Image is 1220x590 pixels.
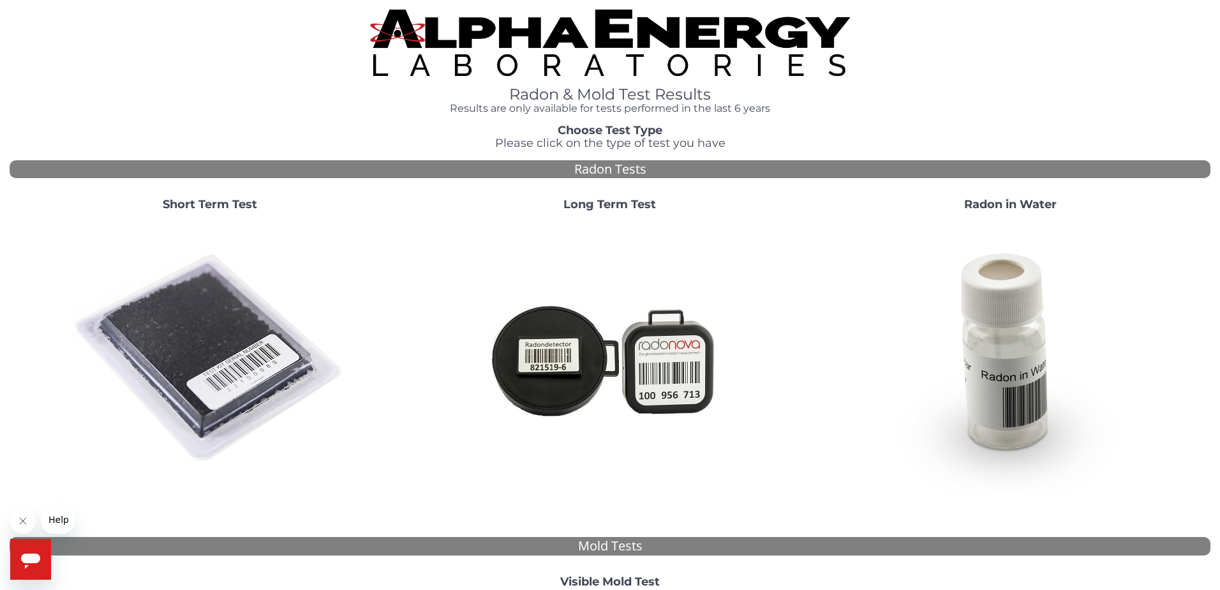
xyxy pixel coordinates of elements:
strong: Radon in Water [964,197,1057,211]
iframe: Close message [10,508,36,534]
img: RadoninWater.jpg [873,222,1147,496]
strong: Visible Mold Test [560,575,660,589]
img: TightCrop.jpg [370,10,851,76]
iframe: Button to launch messaging window [10,539,51,580]
h4: Results are only available for tests performed in the last 6 years [370,103,851,114]
strong: Choose Test Type [558,123,662,137]
h1: Radon & Mold Test Results [370,86,851,103]
span: Please click on the type of test you have [495,136,725,150]
div: Mold Tests [10,537,1210,556]
img: Radtrak2vsRadtrak3.jpg [473,222,747,496]
div: Radon Tests [10,160,1210,179]
iframe: Message from company [41,506,75,534]
img: ShortTerm.jpg [73,222,347,496]
strong: Short Term Test [163,197,257,211]
strong: Long Term Test [563,197,656,211]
